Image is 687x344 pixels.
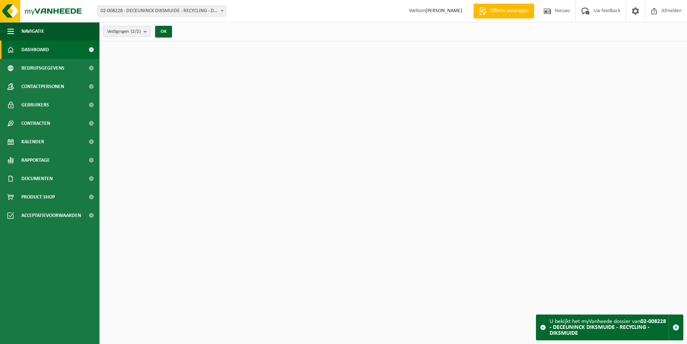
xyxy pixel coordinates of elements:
button: Vestigingen(2/2) [103,26,151,37]
span: Contactpersonen [21,77,64,96]
span: Vestigingen [107,26,141,37]
span: Acceptatievoorwaarden [21,206,81,225]
strong: 02-008228 - DECEUNINCK DIKSMUIDE - RECYCLING - DIKSMUIDE [550,319,666,336]
span: Contracten [21,114,50,133]
count: (2/2) [131,29,141,34]
span: Kalender [21,133,44,151]
span: Bedrijfsgegevens [21,59,64,77]
span: 02-008228 - DECEUNINCK DIKSMUIDE - RECYCLING - DIKSMUIDE [97,6,226,17]
span: Gebruikers [21,96,49,114]
span: 02-008228 - DECEUNINCK DIKSMUIDE - RECYCLING - DIKSMUIDE [98,6,226,16]
span: Documenten [21,169,53,188]
span: Offerte aanvragen [488,7,530,15]
button: OK [155,26,172,38]
span: Product Shop [21,188,55,206]
span: Dashboard [21,41,49,59]
span: Navigatie [21,22,44,41]
span: Rapportage [21,151,50,169]
a: Offerte aanvragen [473,4,534,18]
div: U bekijkt het myVanheede dossier van [550,315,669,340]
strong: [PERSON_NAME] [425,8,462,14]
